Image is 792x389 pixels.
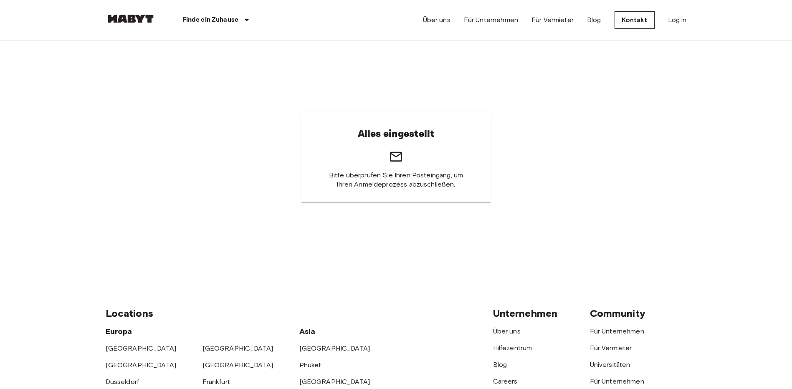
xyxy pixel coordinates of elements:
[590,361,630,369] a: Universitäten
[531,15,574,25] a: Für Vermieter
[299,361,321,369] a: Phuket
[668,15,687,25] a: Log in
[493,327,521,335] a: Über uns
[106,307,153,319] span: Locations
[202,361,273,369] a: [GEOGRAPHIC_DATA]
[493,344,532,352] a: Hilfezentrum
[590,327,644,335] a: Für Unternehmen
[321,171,471,189] span: Bitte überprüfen Sie Ihren Posteingang, um Ihren Anmeldeprozess abzuschließen.
[106,327,132,336] span: Europa
[423,15,450,25] a: Über uns
[299,344,370,352] a: [GEOGRAPHIC_DATA]
[106,361,177,369] a: [GEOGRAPHIC_DATA]
[182,15,239,25] p: Finde ein Zuhause
[493,361,507,369] a: Blog
[464,15,518,25] a: Für Unternehmen
[299,327,316,336] span: Asia
[493,377,518,385] a: Careers
[106,15,156,23] img: Habyt
[299,378,370,386] a: [GEOGRAPHIC_DATA]
[493,307,558,319] span: Unternehmen
[587,15,601,25] a: Blog
[615,11,655,29] a: Kontakt
[590,344,632,352] a: Für Vermieter
[106,378,139,386] a: Dusseldorf
[358,125,435,143] h6: Alles eingestellt
[202,344,273,352] a: [GEOGRAPHIC_DATA]
[106,344,177,352] a: [GEOGRAPHIC_DATA]
[590,377,644,385] a: Für Unternehmen
[202,378,230,386] a: Frankfurt
[590,307,645,319] span: Community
